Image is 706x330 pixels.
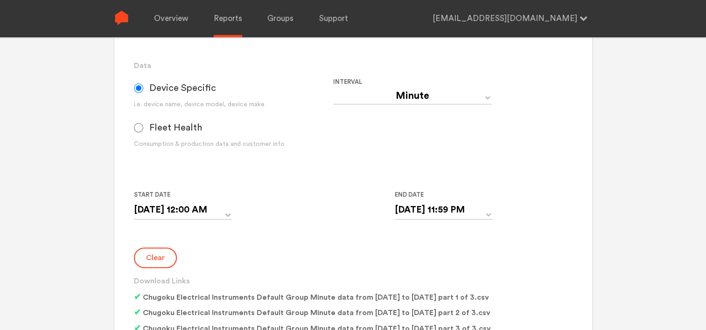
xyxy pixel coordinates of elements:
div: Consumption & production data and customer info [134,139,333,149]
div: i.e. device name, device model, device make [134,100,333,110]
input: Fleet Health [134,123,143,132]
h3: Download Links [134,275,572,287]
span: Fleet Health [149,122,202,133]
label: Start Date [134,189,224,200]
span: Device Specific [149,82,216,94]
p: Chugoku Electrical Instruments Default Group Minute data from [DATE] to [DATE] part 1 of 3.csv [134,291,489,303]
h3: Data [134,60,572,71]
button: Clear [134,247,177,268]
img: Sense Logo [114,11,129,25]
p: Chugoku Electrical Instruments Default Group Minute data from [DATE] to [DATE] part 2 of 3.csv [134,307,490,318]
label: Interval [333,76,525,88]
input: Device Specific [134,83,143,93]
label: End Date [395,189,485,200]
